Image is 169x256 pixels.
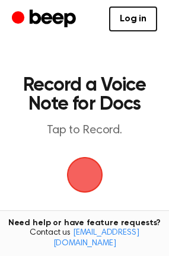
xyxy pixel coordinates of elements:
[21,123,148,138] p: Tap to Record.
[12,8,79,31] a: Beep
[53,229,139,248] a: [EMAIL_ADDRESS][DOMAIN_NAME]
[21,76,148,114] h1: Record a Voice Note for Docs
[109,7,157,31] a: Log in
[67,157,103,193] img: Beep Logo
[7,228,162,249] span: Contact us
